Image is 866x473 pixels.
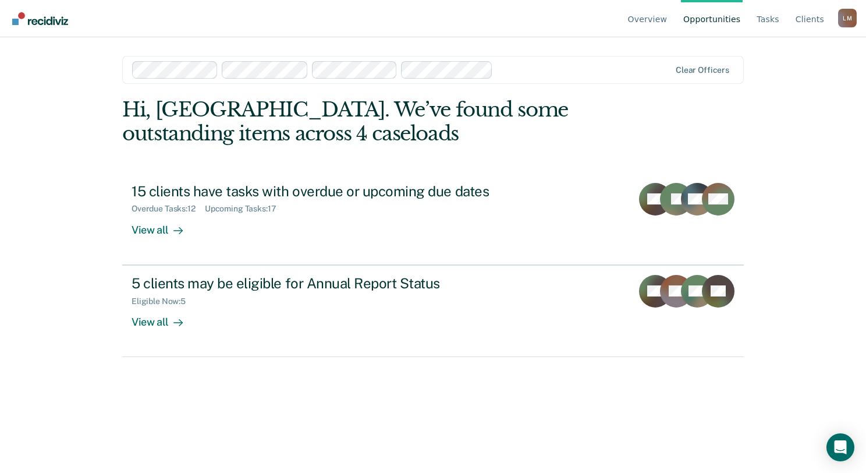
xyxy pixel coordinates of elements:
[676,65,729,75] div: Clear officers
[132,275,540,292] div: 5 clients may be eligible for Annual Report Status
[838,9,857,27] div: L M
[205,204,286,214] div: Upcoming Tasks : 17
[122,265,744,357] a: 5 clients may be eligible for Annual Report StatusEligible Now:5View all
[826,433,854,461] div: Open Intercom Messenger
[12,12,68,25] img: Recidiviz
[132,296,195,306] div: Eligible Now : 5
[838,9,857,27] button: Profile dropdown button
[132,183,540,200] div: 15 clients have tasks with overdue or upcoming due dates
[122,174,744,265] a: 15 clients have tasks with overdue or upcoming due datesOverdue Tasks:12Upcoming Tasks:17View all
[122,98,619,146] div: Hi, [GEOGRAPHIC_DATA]. We’ve found some outstanding items across 4 caseloads
[132,204,205,214] div: Overdue Tasks : 12
[132,306,197,329] div: View all
[132,214,197,236] div: View all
